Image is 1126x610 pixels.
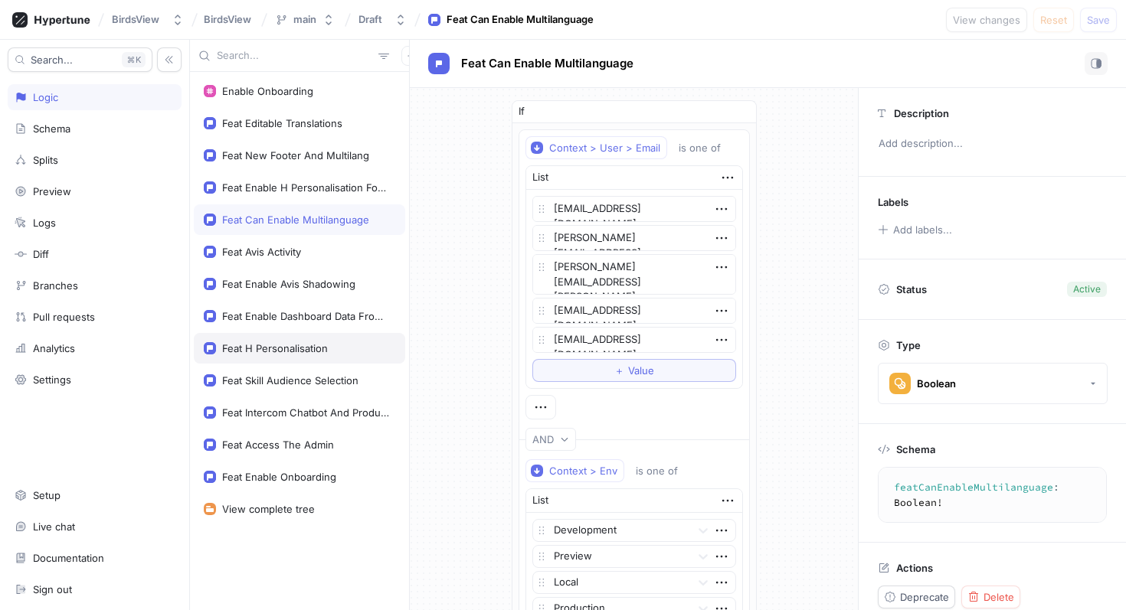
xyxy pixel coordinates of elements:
[33,583,72,595] div: Sign out
[222,471,336,483] div: Feat Enable Onboarding
[222,214,369,226] div: Feat Can Enable Multilanguage
[917,377,956,390] div: Boolean
[447,12,594,28] div: Feat Can Enable Multilanguage
[549,142,660,155] div: Context > User > Email
[8,545,182,571] a: Documentation
[33,342,75,354] div: Analytics
[525,459,624,482] button: Context > Env
[33,311,95,323] div: Pull requests
[872,131,1113,157] p: Add description...
[896,562,933,574] p: Actions
[222,181,389,194] div: Feat Enable H Personalisation For Missing Skills
[222,117,342,129] div: Feat Editable Translations
[33,552,104,564] div: Documentation
[878,586,955,608] button: Deprecate
[222,406,389,419] div: Feat Intercom Chatbot And Product Tour
[532,359,736,382] button: ＋Value
[532,225,736,251] textarea: [PERSON_NAME][EMAIL_ADDRESS][PERSON_NAME][DOMAIN_NAME]
[1080,8,1117,32] button: Save
[222,374,358,387] div: Feat Skill Audience Selection
[222,503,315,515] div: View complete tree
[519,104,525,119] p: If
[628,366,654,375] span: Value
[984,592,1014,602] span: Delete
[106,7,190,32] button: BirdsView
[217,48,372,64] input: Search...
[1033,8,1074,32] button: Reset
[525,428,576,451] button: AND
[33,185,71,197] div: Preview
[679,142,721,155] div: is one of
[629,459,700,482] button: is one of
[878,363,1108,404] button: Boolean
[532,433,554,446] div: AND
[872,220,957,240] button: Add labels...
[269,7,341,32] button: main
[896,443,935,455] p: Schema
[532,196,736,222] textarea: [EMAIL_ADDRESS][DOMAIN_NAME]
[525,136,667,159] button: Context > User > Email
[122,52,146,67] div: K
[222,85,313,97] div: Enable Onboarding
[532,254,736,295] textarea: [PERSON_NAME][EMAIL_ADDRESS][PERSON_NAME][DOMAIN_NAME]
[461,57,633,70] span: Feat Can Enable Multilanguage
[946,8,1027,32] button: View changes
[222,149,369,161] div: Feat New Footer And Multilang
[878,196,908,208] p: Labels
[894,107,949,119] p: Description
[33,217,56,229] div: Logs
[31,55,73,64] span: Search...
[222,342,328,354] div: Feat H Personalisation
[532,327,736,353] textarea: [EMAIL_ADDRESS][DOMAIN_NAME]
[222,278,355,290] div: Feat Enable Avis Shadowing
[33,520,75,533] div: Live chat
[1087,15,1110,24] span: Save
[896,279,927,300] p: Status
[222,310,389,322] div: Feat Enable Dashboard Data From Timescale
[672,136,743,159] button: is one of
[953,15,1020,24] span: View changes
[1040,15,1067,24] span: Reset
[532,170,548,185] div: List
[33,279,78,292] div: Branches
[532,298,736,324] textarea: [EMAIL_ADDRESS][DOMAIN_NAME]
[885,474,1119,516] textarea: featCanEnableMultilanguage: Boolean!
[358,13,382,26] div: Draft
[1073,282,1101,296] div: Active
[549,465,617,478] div: Context > Env
[222,439,334,451] div: Feat Access The Admin
[896,339,921,351] p: Type
[33,374,71,386] div: Settings
[532,493,548,508] div: List
[293,13,316,26] div: main
[961,586,1020,608] button: Delete
[33,248,49,260] div: Diff
[33,154,58,166] div: Splits
[8,47,152,72] button: Search...K
[222,246,301,258] div: Feat Avis Activity
[33,91,58,103] div: Logic
[352,7,413,32] button: Draft
[33,489,61,501] div: Setup
[204,14,251,24] span: BirdsView
[900,592,949,602] span: Deprecate
[112,13,159,26] div: BirdsView
[33,122,70,135] div: Schema
[636,465,678,478] div: is one of
[614,366,624,375] span: ＋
